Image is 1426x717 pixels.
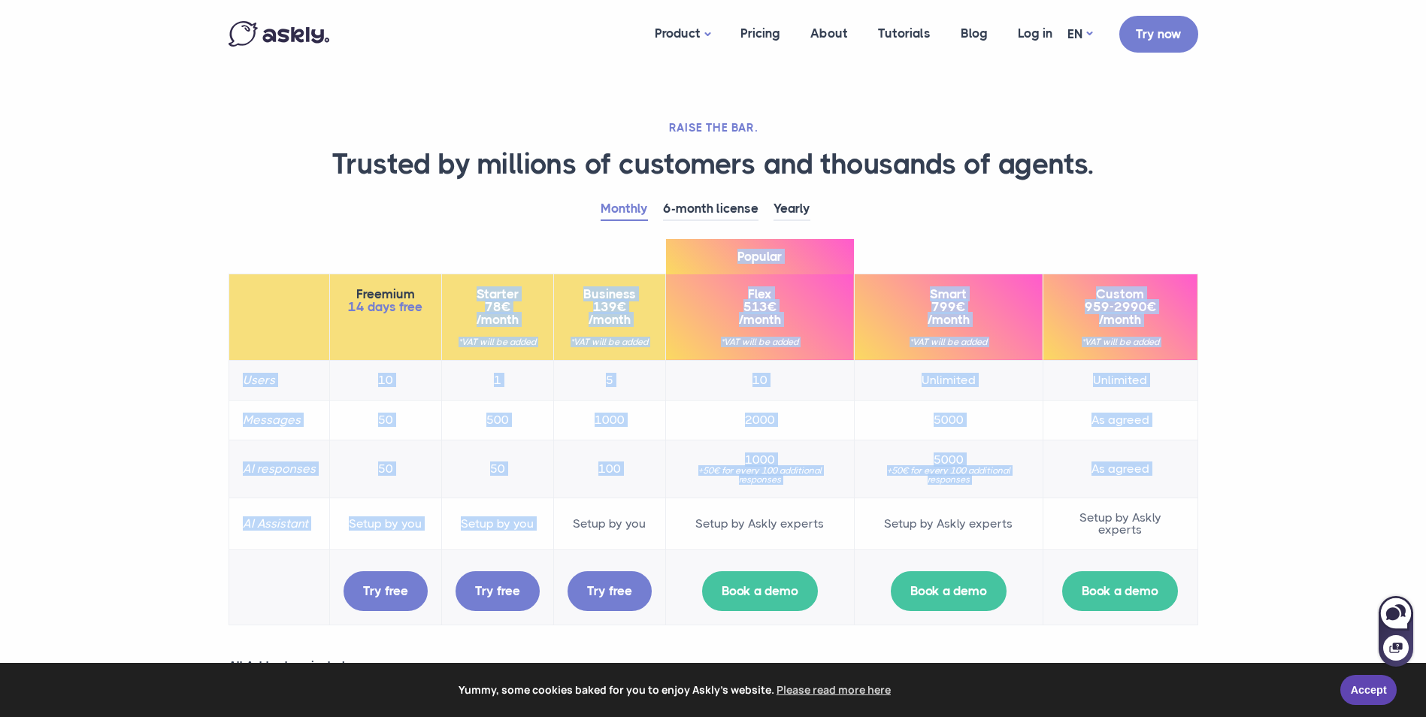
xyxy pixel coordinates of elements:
[868,454,1029,466] span: 5000
[229,21,329,47] img: Askly
[441,360,553,400] td: 1
[946,5,1003,62] a: Blog
[1057,313,1184,326] span: /month
[344,301,428,313] span: 14 days free
[854,360,1043,400] td: Unlimited
[229,658,356,673] strong: All Askly plans include:
[568,313,652,326] span: /month
[854,400,1043,440] td: 5000
[1057,463,1184,475] span: As agreed
[1340,675,1397,705] a: Accept
[1043,498,1197,549] td: Setup by Askly experts
[868,466,1029,484] small: +50€ for every 100 additional responses
[665,360,854,400] td: 10
[553,360,665,400] td: 5
[456,337,540,346] small: *VAT will be added
[1062,571,1178,611] a: Book a demo
[329,440,441,498] td: 50
[553,440,665,498] td: 100
[702,571,818,611] a: Book a demo
[1119,16,1198,53] a: Try now
[863,5,946,62] a: Tutorials
[640,5,725,64] a: Product
[868,313,1029,326] span: /month
[891,571,1007,611] a: Book a demo
[229,147,1198,183] h1: Trusted by millions of customers and thousands of agents.
[456,301,540,313] span: 78€
[795,5,863,62] a: About
[329,400,441,440] td: 50
[568,337,652,346] small: *VAT will be added
[456,571,540,611] a: Try free
[456,288,540,301] span: Starter
[553,498,665,549] td: Setup by you
[229,440,329,498] th: AI responses
[680,454,840,466] span: 1000
[553,400,665,440] td: 1000
[601,198,648,221] a: Monthly
[680,301,840,313] span: 513€
[868,288,1029,301] span: Smart
[344,571,428,611] a: Try free
[663,198,758,221] a: 6-month license
[456,313,540,326] span: /month
[868,337,1029,346] small: *VAT will be added
[229,400,329,440] th: Messages
[665,498,854,549] td: Setup by Askly experts
[441,400,553,440] td: 500
[22,679,1330,701] span: Yummy, some cookies baked for you to enjoy Askly's website.
[568,301,652,313] span: 139€
[329,498,441,549] td: Setup by you
[868,301,1029,313] span: 799€
[680,337,840,346] small: *VAT will be added
[229,120,1198,135] h2: RAISE THE BAR.
[229,360,329,400] th: Users
[1057,337,1184,346] small: *VAT will be added
[1067,23,1092,45] a: EN
[854,498,1043,549] td: Setup by Askly experts
[1377,593,1415,668] iframe: Askly chat
[329,360,441,400] td: 10
[774,679,893,701] a: learn more about cookies
[666,239,854,274] span: Popular
[665,400,854,440] td: 2000
[725,5,795,62] a: Pricing
[1043,400,1197,440] td: As agreed
[1057,301,1184,313] span: 959-2990€
[680,313,840,326] span: /month
[774,198,810,221] a: Yearly
[229,498,329,549] th: AI Assistant
[680,288,840,301] span: Flex
[441,440,553,498] td: 50
[568,571,652,611] a: Try free
[568,288,652,301] span: Business
[344,288,428,301] span: Freemium
[680,466,840,484] small: +50€ for every 100 additional responses
[441,498,553,549] td: Setup by you
[1057,288,1184,301] span: Custom
[1043,360,1197,400] td: Unlimited
[1003,5,1067,62] a: Log in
